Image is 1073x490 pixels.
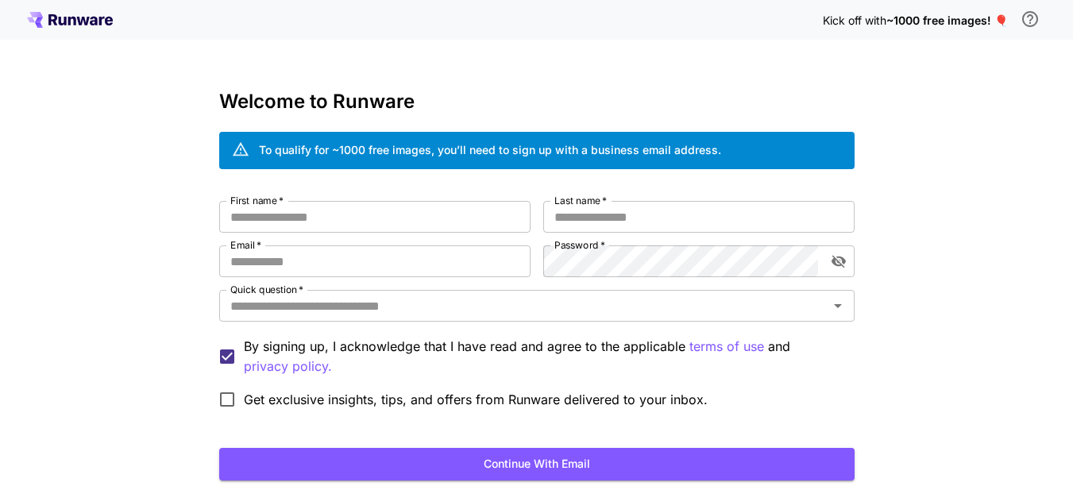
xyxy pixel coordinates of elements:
span: ~1000 free images! 🎈 [886,14,1008,27]
button: toggle password visibility [824,247,853,276]
label: Last name [554,194,607,207]
button: In order to qualify for free credit, you need to sign up with a business email address and click ... [1014,3,1046,35]
p: privacy policy. [244,357,332,376]
div: To qualify for ~1000 free images, you’ll need to sign up with a business email address. [259,141,721,158]
span: Get exclusive insights, tips, and offers from Runware delivered to your inbox. [244,390,708,409]
label: Password [554,238,605,252]
button: Open [827,295,849,317]
p: terms of use [689,337,764,357]
button: By signing up, I acknowledge that I have read and agree to the applicable and privacy policy. [689,337,764,357]
span: Kick off with [823,14,886,27]
button: By signing up, I acknowledge that I have read and agree to the applicable terms of use and [244,357,332,376]
p: By signing up, I acknowledge that I have read and agree to the applicable and [244,337,842,376]
label: Email [230,238,261,252]
h3: Welcome to Runware [219,91,855,113]
label: First name [230,194,284,207]
button: Continue with email [219,448,855,480]
label: Quick question [230,283,303,296]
